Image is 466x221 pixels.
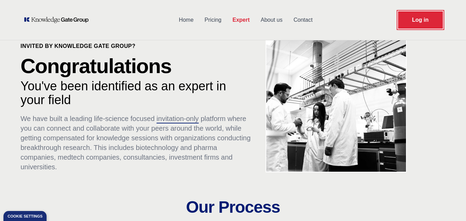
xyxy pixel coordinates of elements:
[21,79,252,107] p: You've been identified as an expert in your field
[288,11,318,29] a: Contact
[173,11,199,29] a: Home
[227,11,255,29] a: Expert
[157,115,199,122] span: invitation-only
[398,11,443,29] a: Request Demo
[23,17,93,23] a: KOL Knowledge Platform: Talk to Key External Experts (KEE)
[255,11,288,29] a: About us
[8,214,42,218] div: Cookie settings
[266,39,406,172] img: KOL management, KEE, Therapy area experts
[21,56,252,77] p: Congratulations
[199,11,227,29] a: Pricing
[432,188,466,221] iframe: Chat Widget
[21,114,252,172] p: We have built a leading life-science focused platform where you can connect and collaborate with ...
[21,42,252,50] p: Invited by Knowledge Gate Group?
